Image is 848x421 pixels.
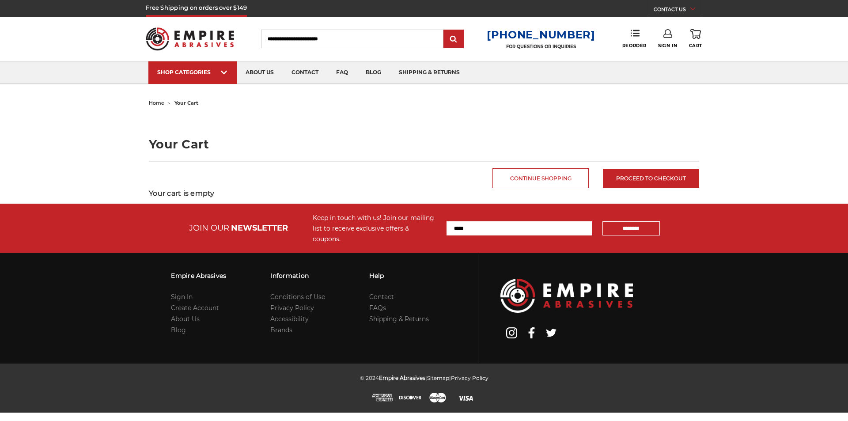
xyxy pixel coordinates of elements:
a: about us [237,61,283,84]
p: © 2024 | | [360,372,488,383]
img: Empire Abrasives Logo Image [500,279,633,313]
a: Sign In [171,293,193,301]
a: home [149,100,164,106]
a: Privacy Policy [270,304,314,312]
a: Proceed to checkout [603,169,699,188]
a: Accessibility [270,315,309,323]
div: Keep in touch with us! Join our mailing list to receive exclusive offers & coupons. [313,212,438,244]
span: Sign In [658,43,677,49]
a: Continue Shopping [492,168,589,188]
p: FOR QUESTIONS OR INQUIRIES [487,44,595,49]
div: SHOP CATEGORIES [157,69,228,76]
h3: Empire Abrasives [171,266,226,285]
a: Blog [171,326,186,334]
a: Cart [689,29,702,49]
span: NEWSLETTER [231,223,288,233]
a: Contact [369,293,394,301]
a: Shipping & Returns [369,315,429,323]
span: Empire Abrasives [379,375,425,381]
a: FAQs [369,304,386,312]
a: Create Account [171,304,219,312]
a: Reorder [622,29,647,48]
span: Reorder [622,43,647,49]
span: Cart [689,43,702,49]
a: [PHONE_NUMBER] [487,28,595,41]
a: Privacy Policy [451,375,488,381]
a: blog [357,61,390,84]
a: Brands [270,326,292,334]
h3: Your cart is empty [149,188,699,199]
a: contact [283,61,327,84]
span: your cart [174,100,198,106]
span: JOIN OUR [189,223,229,233]
h3: Information [270,266,325,285]
a: CONTACT US [654,4,702,17]
a: Conditions of Use [270,293,325,301]
a: shipping & returns [390,61,469,84]
a: Sitemap [427,375,449,381]
a: faq [327,61,357,84]
a: About Us [171,315,200,323]
h1: Your Cart [149,138,699,150]
img: Empire Abrasives [146,22,234,56]
h3: Help [369,266,429,285]
input: Submit [445,30,462,48]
